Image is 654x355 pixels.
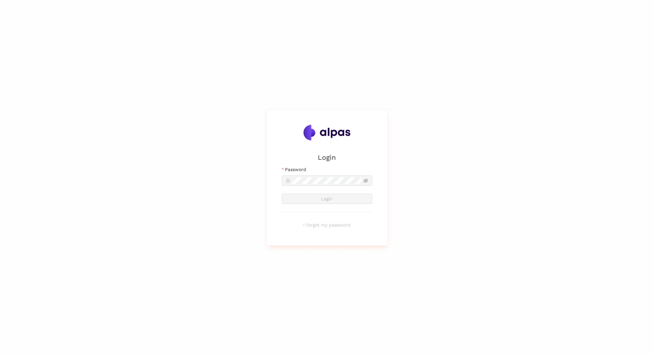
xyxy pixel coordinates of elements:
h2: Login [282,152,372,163]
span: lock [286,178,290,183]
button: Login [282,194,372,204]
span: eye-invisible [364,178,368,183]
label: Password [282,166,306,173]
input: Password [292,177,363,184]
img: Alpas.ai Logo [304,125,351,140]
button: I forgot my password [282,220,372,230]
